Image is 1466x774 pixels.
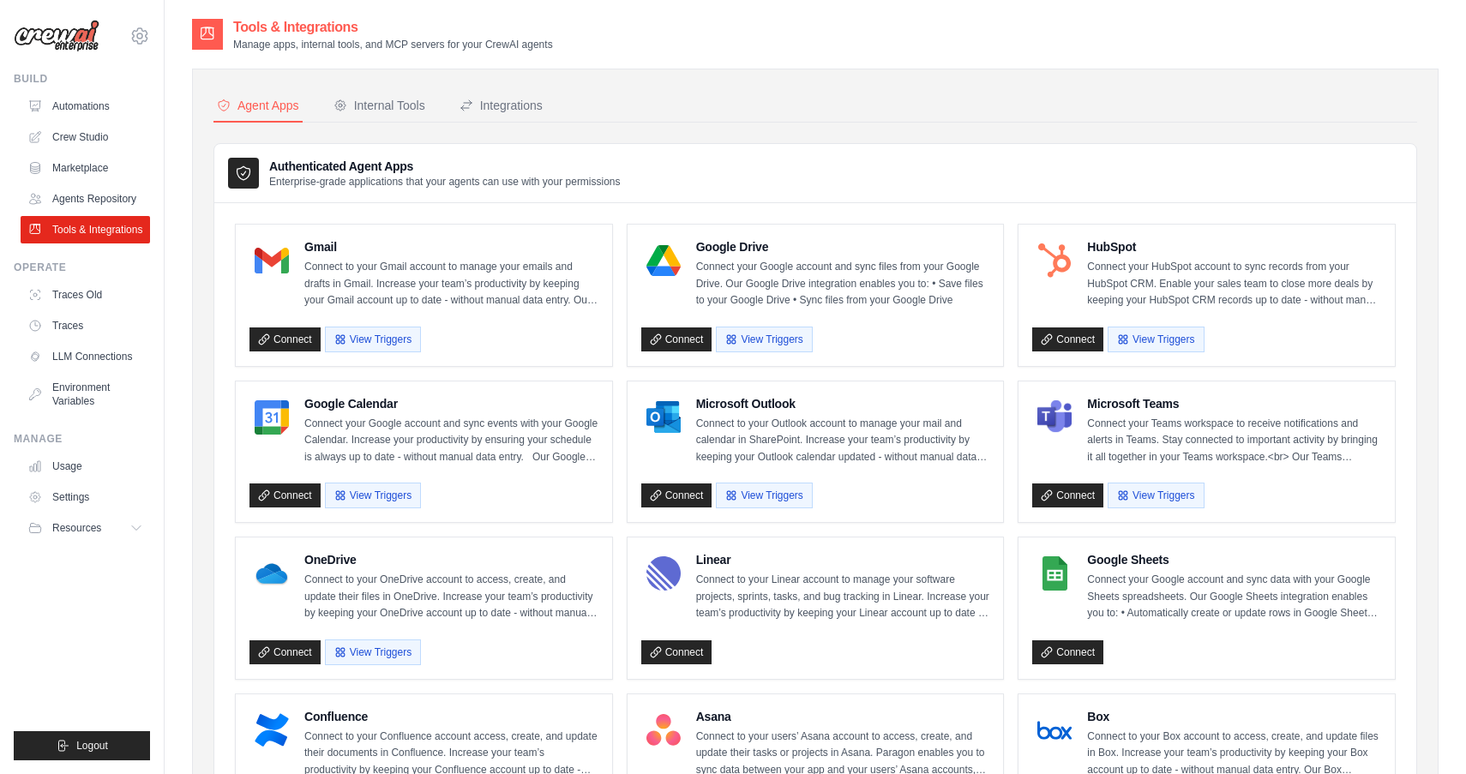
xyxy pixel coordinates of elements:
[716,327,812,352] button: View Triggers
[21,123,150,151] a: Crew Studio
[696,238,990,255] h4: Google Drive
[1108,483,1204,508] button: View Triggers
[76,739,108,753] span: Logout
[304,708,598,725] h4: Confluence
[52,521,101,535] span: Resources
[249,483,321,507] a: Connect
[21,374,150,415] a: Environment Variables
[21,216,150,243] a: Tools & Integrations
[14,731,150,760] button: Logout
[646,243,681,278] img: Google Drive Logo
[696,551,990,568] h4: Linear
[269,158,621,175] h3: Authenticated Agent Apps
[1087,708,1381,725] h4: Box
[333,97,425,114] div: Internal Tools
[304,259,598,309] p: Connect to your Gmail account to manage your emails and drafts in Gmail. Increase your team’s pro...
[1032,483,1103,507] a: Connect
[14,432,150,446] div: Manage
[1037,713,1072,747] img: Box Logo
[304,416,598,466] p: Connect your Google account and sync events with your Google Calendar. Increase your productivity...
[21,93,150,120] a: Automations
[304,551,598,568] h4: OneDrive
[325,327,421,352] button: View Triggers
[21,514,150,542] button: Resources
[255,400,289,435] img: Google Calendar Logo
[249,327,321,351] a: Connect
[1087,416,1381,466] p: Connect your Teams workspace to receive notifications and alerts in Teams. Stay connected to impo...
[641,483,712,507] a: Connect
[696,259,990,309] p: Connect your Google account and sync files from your Google Drive. Our Google Drive integration e...
[21,453,150,480] a: Usage
[1032,327,1103,351] a: Connect
[233,38,553,51] p: Manage apps, internal tools, and MCP servers for your CrewAI agents
[14,72,150,86] div: Build
[1037,243,1072,278] img: HubSpot Logo
[716,483,812,508] button: View Triggers
[213,90,303,123] button: Agent Apps
[1037,400,1072,435] img: Microsoft Teams Logo
[21,343,150,370] a: LLM Connections
[1087,259,1381,309] p: Connect your HubSpot account to sync records from your HubSpot CRM. Enable your sales team to clo...
[325,639,421,665] button: View Triggers
[646,400,681,435] img: Microsoft Outlook Logo
[255,243,289,278] img: Gmail Logo
[641,327,712,351] a: Connect
[1087,395,1381,412] h4: Microsoft Teams
[325,483,421,508] button: View Triggers
[255,713,289,747] img: Confluence Logo
[696,395,990,412] h4: Microsoft Outlook
[255,556,289,591] img: OneDrive Logo
[330,90,429,123] button: Internal Tools
[233,17,553,38] h2: Tools & Integrations
[21,281,150,309] a: Traces Old
[1108,327,1204,352] button: View Triggers
[1087,551,1381,568] h4: Google Sheets
[217,97,299,114] div: Agent Apps
[1037,556,1072,591] img: Google Sheets Logo
[269,175,621,189] p: Enterprise-grade applications that your agents can use with your permissions
[304,238,598,255] h4: Gmail
[304,572,598,622] p: Connect to your OneDrive account to access, create, and update their files in OneDrive. Increase ...
[696,416,990,466] p: Connect to your Outlook account to manage your mail and calendar in SharePoint. Increase your tea...
[1087,238,1381,255] h4: HubSpot
[646,556,681,591] img: Linear Logo
[14,261,150,274] div: Operate
[646,713,681,747] img: Asana Logo
[696,572,990,622] p: Connect to your Linear account to manage your software projects, sprints, tasks, and bug tracking...
[21,154,150,182] a: Marketplace
[456,90,546,123] button: Integrations
[21,312,150,339] a: Traces
[696,708,990,725] h4: Asana
[1087,572,1381,622] p: Connect your Google account and sync data with your Google Sheets spreadsheets. Our Google Sheets...
[249,640,321,664] a: Connect
[304,395,598,412] h4: Google Calendar
[641,640,712,664] a: Connect
[460,97,543,114] div: Integrations
[1032,640,1103,664] a: Connect
[21,185,150,213] a: Agents Repository
[21,483,150,511] a: Settings
[14,20,99,52] img: Logo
